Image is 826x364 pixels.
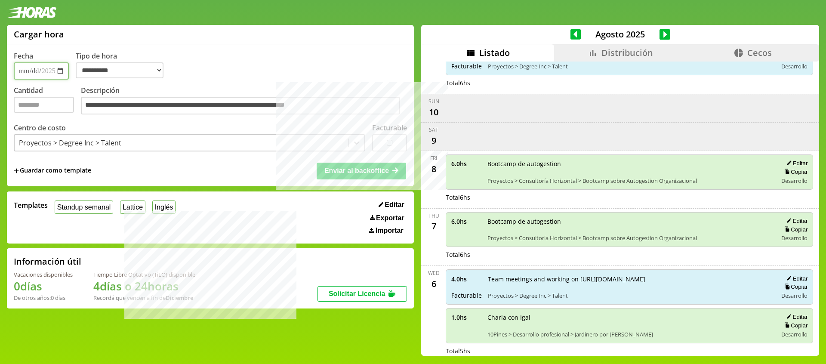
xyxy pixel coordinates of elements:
[429,126,438,133] div: Sat
[427,277,441,290] div: 6
[781,234,808,242] span: Desarrollo
[427,219,441,233] div: 7
[93,294,195,302] div: Recordá que vencen a fin de
[428,269,440,277] div: Wed
[479,47,510,59] span: Listado
[487,160,771,168] span: Bootcamp de autogestion
[55,201,113,214] button: Standup semanal
[446,250,813,259] div: Total 6 hs
[19,138,121,148] div: Proyectos > Degree Inc > Talent
[376,201,407,209] button: Editar
[784,313,808,321] button: Editar
[488,292,771,299] span: Proyectos > Degree Inc > Talent
[317,163,406,179] button: Enviar al backoffice
[14,201,48,210] span: Templates
[781,330,808,338] span: Desarrollo
[14,166,91,176] span: +Guardar como template
[781,62,808,70] span: Desarrollo
[81,97,400,115] textarea: Descripción
[451,160,481,168] span: 6.0 hs
[421,62,819,355] div: scrollable content
[451,313,481,321] span: 1.0 hs
[427,133,441,147] div: 9
[324,167,389,174] span: Enviar al backoffice
[76,62,163,78] select: Tipo de hora
[317,286,407,302] button: Solicitar Licencia
[782,168,808,176] button: Copiar
[451,291,482,299] span: Facturable
[93,271,195,278] div: Tiempo Libre Optativo (TiLO) disponible
[81,86,407,117] label: Descripción
[372,123,407,133] label: Facturable
[14,278,73,294] h1: 0 días
[93,278,195,294] h1: 4 días o 24 horas
[427,162,441,176] div: 8
[14,294,73,302] div: De otros años: 0 días
[446,347,813,355] div: Total 5 hs
[14,51,33,61] label: Fecha
[488,62,771,70] span: Proyectos > Degree Inc > Talent
[581,28,660,40] span: Agosto 2025
[487,313,771,321] span: Charla con Igal
[487,217,771,225] span: Bootcamp de autogestion
[784,160,808,167] button: Editar
[14,123,66,133] label: Centro de costo
[781,292,808,299] span: Desarrollo
[451,275,482,283] span: 4.0 hs
[488,275,771,283] span: Team meetings and working on [URL][DOMAIN_NAME]
[166,294,193,302] b: Diciembre
[784,217,808,225] button: Editar
[446,193,813,201] div: Total 6 hs
[14,28,64,40] h1: Cargar hora
[152,201,176,214] button: Inglés
[14,97,74,113] input: Cantidad
[329,290,385,297] span: Solicitar Licencia
[430,154,437,162] div: Fri
[14,166,19,176] span: +
[487,234,771,242] span: Proyectos > Consultoría Horizontal > Bootcamp sobre Autogestion Organizacional
[747,47,772,59] span: Cecos
[782,322,808,329] button: Copiar
[367,214,407,222] button: Exportar
[376,227,404,234] span: Importar
[14,86,81,117] label: Cantidad
[487,177,771,185] span: Proyectos > Consultoría Horizontal > Bootcamp sobre Autogestion Organizacional
[784,275,808,282] button: Editar
[385,201,404,209] span: Editar
[451,217,481,225] span: 6.0 hs
[781,177,808,185] span: Desarrollo
[14,271,73,278] div: Vacaciones disponibles
[428,212,439,219] div: Thu
[782,226,808,233] button: Copiar
[120,201,145,214] button: Lattice
[451,62,482,70] span: Facturable
[446,79,813,87] div: Total 6 hs
[14,256,81,267] h2: Información útil
[601,47,653,59] span: Distribución
[782,283,808,290] button: Copiar
[7,7,57,18] img: logotipo
[428,98,439,105] div: Sun
[76,51,170,80] label: Tipo de hora
[487,330,771,338] span: 10Pines > Desarrollo profesional > Jardinero por [PERSON_NAME]
[376,214,404,222] span: Exportar
[427,105,441,119] div: 10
